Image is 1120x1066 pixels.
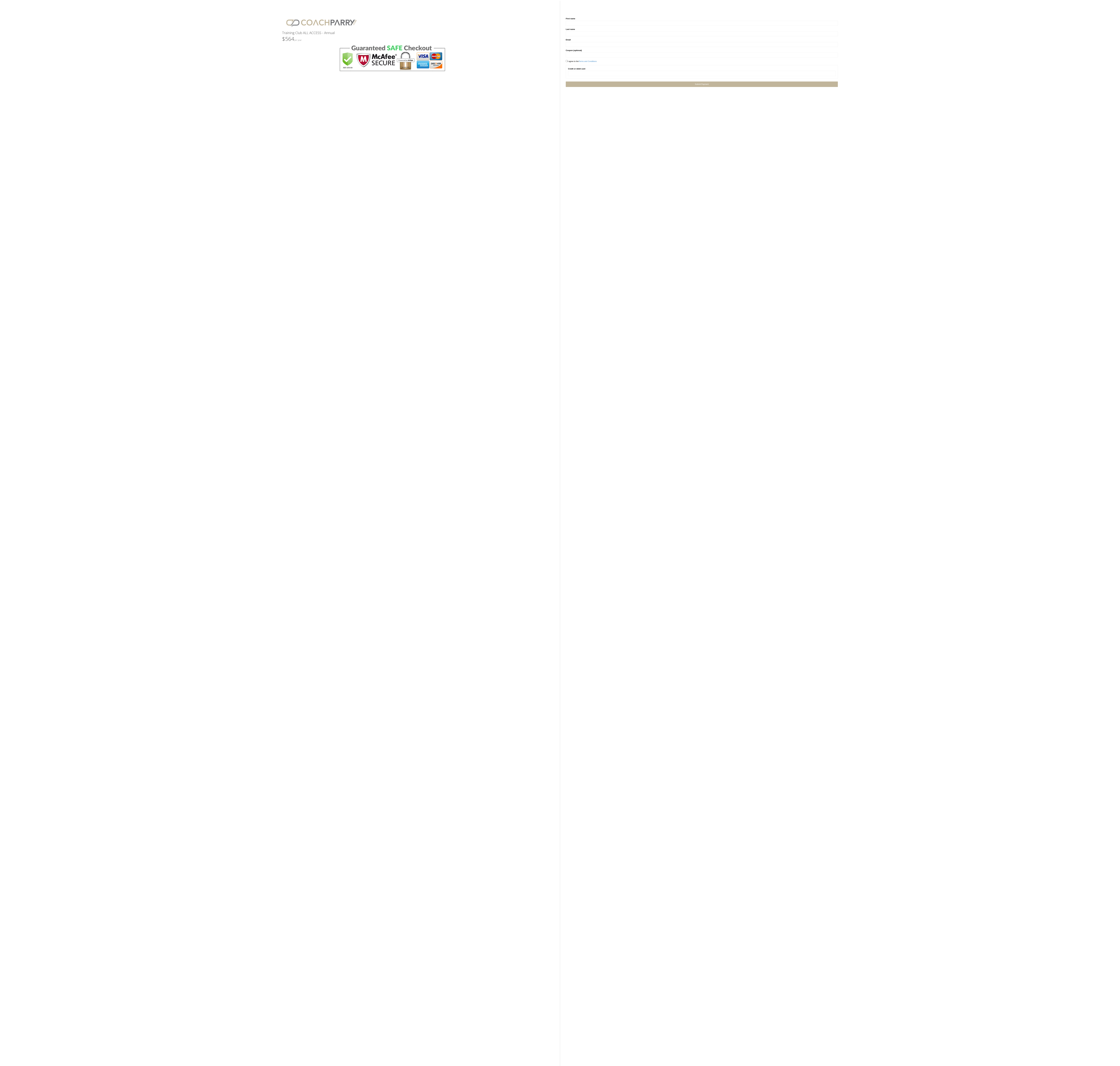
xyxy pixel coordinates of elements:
[568,67,585,70] label: Credit or debit card
[282,35,302,42] span: $564
[566,28,575,31] label: Last name
[695,83,709,85] span: Submit Payment
[282,31,554,35] h3: Training Club ALL ACCESS - Annual
[570,72,834,75] iframe: Secure card payment input frame
[282,17,361,28] img: CPlogo.png
[566,17,575,20] label: First name
[566,82,838,87] a: Submit Payment
[566,60,597,62] span: I agree to the
[579,60,597,62] a: Terms and Conditions
[566,49,582,52] label: Coupon (optional)
[294,39,302,41] small: Per Year
[566,38,571,41] label: Email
